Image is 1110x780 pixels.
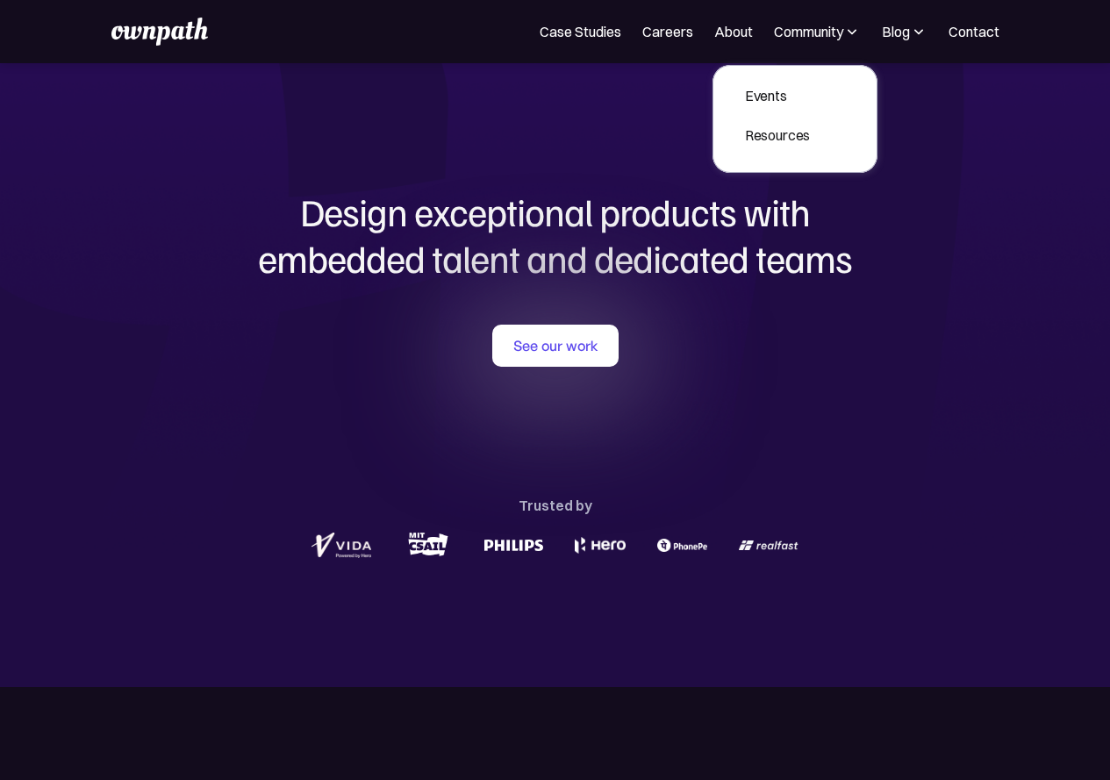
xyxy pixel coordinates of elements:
div: Blog [882,21,910,42]
nav: Community [713,65,878,173]
div: Community [774,21,861,42]
a: Careers [642,21,693,42]
div: Trusted by [519,493,592,518]
div: Community [774,21,843,42]
h1: Design exceptional products with embedded talent and dedicated teams [134,189,977,282]
a: Case Studies [540,21,621,42]
a: See our work [492,325,619,367]
a: Contact [949,21,999,42]
div: Events [745,85,811,106]
a: About [714,21,753,42]
div: Resources [745,125,811,146]
a: Events [731,80,825,111]
a: Resources [731,119,825,151]
div: Blog [882,21,927,42]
